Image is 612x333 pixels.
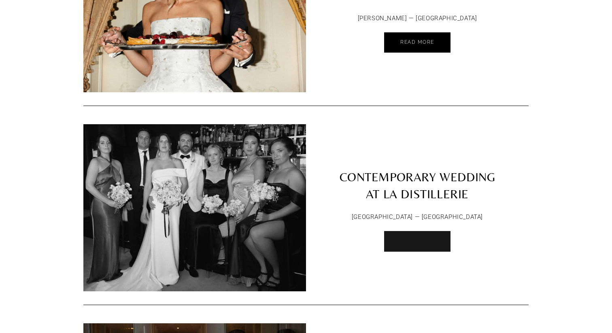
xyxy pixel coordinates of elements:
a: Read More [384,32,450,53]
p: [GEOGRAPHIC_DATA] — [GEOGRAPHIC_DATA] [333,212,501,223]
span: Read More [400,238,434,244]
img: CONTEMPORARY WEDDING AT LA DISTILLERIE [80,124,309,291]
a: Read More [384,231,450,252]
span: Read More [400,39,434,45]
p: [PERSON_NAME] — [GEOGRAPHIC_DATA] [333,13,501,24]
a: CONTEMPORARY WEDDING AT LA DISTILLERIE [306,124,529,207]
